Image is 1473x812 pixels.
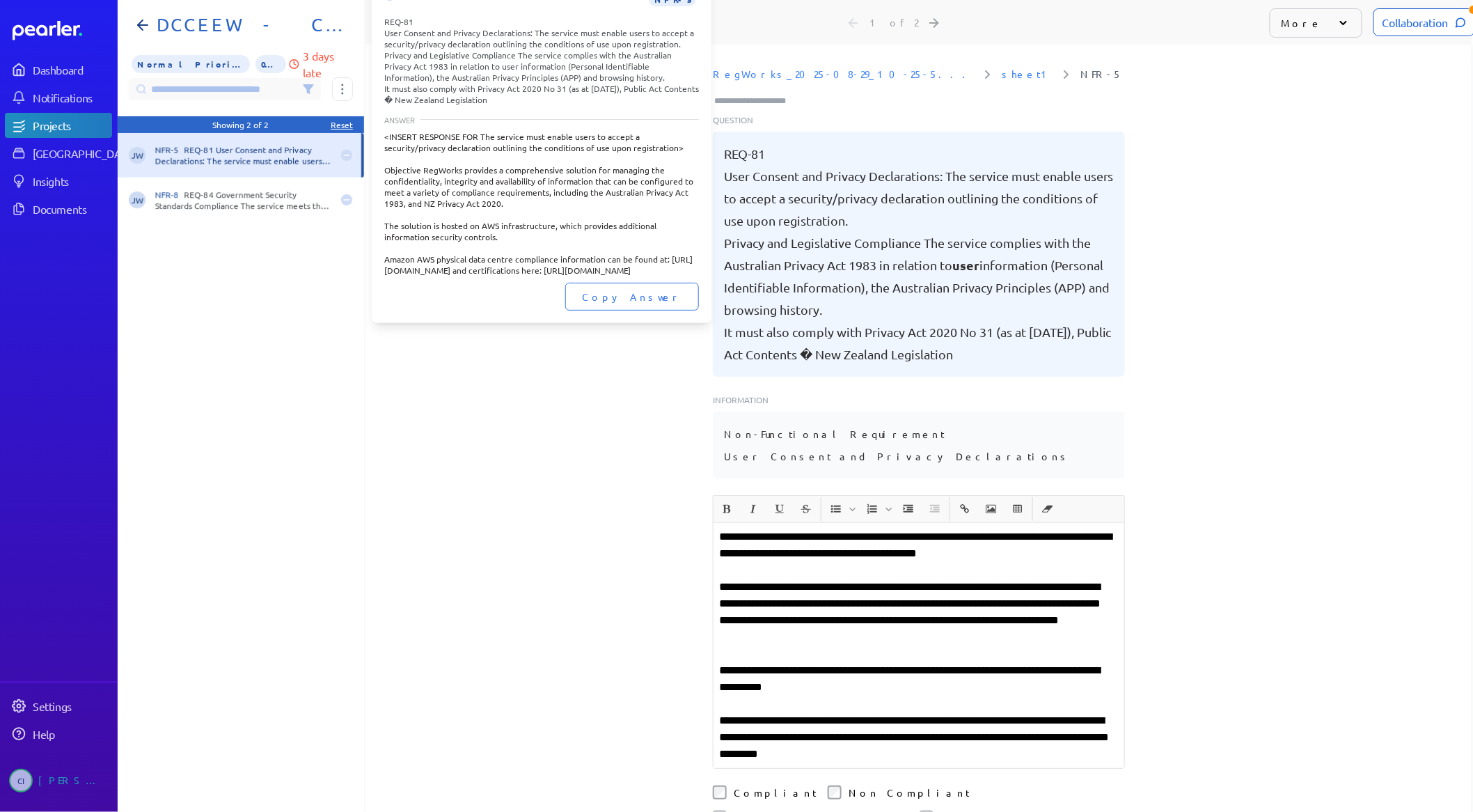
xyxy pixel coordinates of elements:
div: Dashboard [33,63,111,77]
span: 0% of Questions Completed [255,55,286,73]
button: Increase Indent [897,497,920,521]
span: ANSWER [384,116,415,124]
div: Insights [33,174,111,188]
span: Carolina Irigoyen [9,769,33,793]
a: Settings [5,694,112,719]
a: CI[PERSON_NAME] [5,763,112,798]
button: Italic [741,497,765,521]
span: Jeremy Williams [129,147,145,164]
span: user [952,257,979,273]
a: Projects [5,113,112,138]
input: Type here to add tags [713,94,799,108]
span: NFR-8 [155,189,184,200]
a: Notifications [5,85,112,110]
div: Help [33,727,111,741]
span: NFR-5 [155,144,184,155]
p: More [1282,16,1323,30]
span: Insert table [1005,497,1030,521]
span: Underline [767,497,792,521]
label: Non Compliant [849,786,970,799]
p: Question [713,114,1125,126]
p: Information [713,393,1125,406]
div: [PERSON_NAME] [38,769,108,793]
div: Showing 2 of 2 [213,119,269,130]
span: Insert Image [979,497,1004,521]
span: Insert link [952,497,977,521]
button: Insert Unordered List [824,497,848,521]
span: Jeremy Williams [129,192,145,208]
button: Copy Answer [565,283,699,311]
span: Bold [714,497,739,521]
button: Insert table [1006,497,1030,521]
div: REQ-81 User Consent and Privacy Declarations: The service must enable users to accept a security/... [384,16,699,105]
span: Insert Unordered List [824,497,858,521]
span: Strike through [794,497,819,521]
button: Clear Formatting [1036,497,1060,521]
div: Documents [33,202,111,216]
a: Dashboard [5,57,112,82]
span: Document: RegWorks_2025-08-29_10-25-59.csv [707,61,979,87]
a: Dashboard [13,21,112,40]
div: REQ-81 User Consent and Privacy Declarations: The service must enable users to accept a security/... [155,144,332,166]
span: Decrease Indent [922,497,947,521]
span: Copy Answer [582,290,682,304]
h1: DCCEEW - Compliance System [151,14,342,36]
span: Insert Ordered List [860,497,895,521]
div: <INSERT RESPONSE FOR The service must enable users to accept a security/privacy declaration outli... [384,131,699,276]
div: Projects [33,118,111,132]
pre: Non-Functional Requirement User Consent and Privacy Declarations [724,423,1070,467]
button: Insert Ordered List [860,497,884,521]
a: Insights [5,169,112,194]
span: Priority [132,55,250,73]
p: 3 days late [303,47,353,81]
div: Reset [331,119,353,130]
div: REQ-84 Government Security Standards Compliance The service meets the Australian Government ICT a... [155,189,332,211]
span: Clear Formatting [1035,497,1060,521]
button: Insert link [953,497,977,521]
span: Sheet: sheet1 [996,61,1058,87]
button: Insert Image [979,497,1003,521]
div: [GEOGRAPHIC_DATA] [33,146,136,160]
span: Reference Number: NFR-5 [1075,61,1128,87]
a: Documents [5,196,112,221]
a: [GEOGRAPHIC_DATA] [5,141,112,166]
pre: REQ-81 User Consent and Privacy Declarations: The service must enable users to accept a security/... [724,143,1114,366]
span: Italic [741,497,766,521]
div: 1 of 2 [870,16,919,29]
span: Increase Indent [896,497,921,521]
div: Notifications [33,91,111,104]
div: Settings [33,699,111,713]
label: Compliant [734,786,817,799]
button: Underline [768,497,791,521]
a: Help [5,721,112,747]
button: Bold [715,497,739,521]
button: Strike through [794,497,818,521]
